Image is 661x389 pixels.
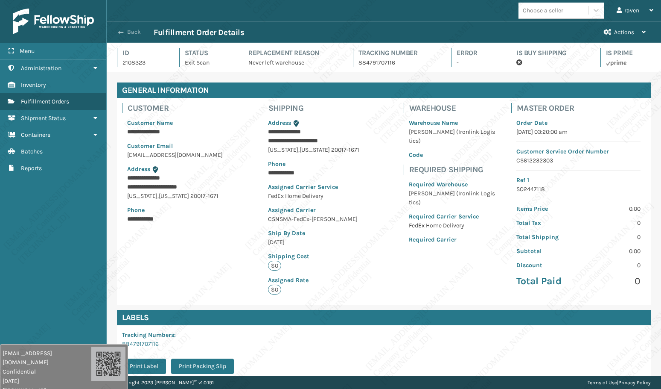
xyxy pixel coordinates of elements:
span: [US_STATE] [127,192,157,200]
p: Required Carrier Service [409,212,496,221]
h4: Is Buy Shipping [516,48,585,58]
p: Discount [516,261,574,270]
p: Ref 1 [516,176,641,185]
span: , [298,146,300,153]
h4: Required Shipping [409,165,501,175]
h4: Id [122,48,164,58]
span: [US_STATE] [300,146,330,153]
p: Phone [127,206,248,215]
p: Customer Name [127,118,248,127]
h4: Customer [128,103,253,113]
p: Items Price [516,204,574,213]
span: 20017-1671 [331,146,359,153]
p: [DATE] 03:20:00 am [516,127,641,136]
p: [PERSON_NAME] (Ironlink Logistics) [409,189,496,207]
span: Inventory [21,81,46,88]
span: Address [127,165,150,173]
p: Customer Email [127,141,248,150]
span: , [157,192,159,200]
p: 884791707116 [358,58,436,67]
p: Assigned Carrier [268,206,388,215]
button: Print Packing Slip [171,359,234,374]
p: Shipping Cost [268,252,388,261]
p: 0.00 [583,204,641,213]
p: CS612232303 [516,156,641,165]
h3: Fulfillment Order Details [154,27,244,38]
p: [DATE] [268,238,388,247]
span: Shipment Status [21,115,66,122]
h4: Is Prime [606,48,651,58]
span: Containers [21,131,50,139]
p: [EMAIL_ADDRESS][DOMAIN_NAME] [127,150,248,159]
a: Privacy Policy [618,380,651,386]
span: [US_STATE] [159,192,189,200]
p: FedEx Home Delivery [268,192,388,200]
h4: Master Order [517,103,646,113]
p: - [457,58,495,67]
p: Required Carrier [409,235,496,244]
button: Back [114,28,154,36]
span: Actions [614,29,634,36]
span: Menu [20,47,35,55]
p: Total Shipping [516,233,574,242]
span: Batches [21,148,43,155]
span: Address [268,119,291,127]
p: 2108323 [122,58,164,67]
p: Customer Service Order Number [516,147,641,156]
span: Confidential [3,367,91,376]
p: Order Date [516,118,641,127]
p: 0 [583,261,641,270]
p: $0 [268,285,281,295]
div: Choose a seller [523,6,563,15]
p: Total Tax [516,218,574,227]
p: Total Paid [516,275,574,288]
h4: General Information [117,83,651,98]
h4: Replacement Reason [248,48,337,58]
button: Print Label [122,359,166,374]
p: Assigned Rate [268,276,388,285]
span: [DATE] [3,377,91,386]
p: Required Warehouse [409,180,496,189]
h4: Warehouse [409,103,501,113]
p: Subtotal [516,247,574,256]
p: Code [409,150,496,159]
a: 884791707116 [122,340,159,348]
span: Fulfillment Orders [21,98,69,105]
h4: Labels [117,310,651,325]
p: FedEx Home Delivery [409,221,496,230]
p: Never left warehouse [248,58,337,67]
span: Reports [21,165,42,172]
p: 0.00 [583,247,641,256]
p: $0 [268,261,281,271]
span: [US_STATE] [268,146,298,153]
p: [PERSON_NAME] (Ironlink Logistics) [409,127,496,145]
span: Administration [21,65,61,72]
p: SO2447118 [516,185,641,194]
p: Copyright 2023 [PERSON_NAME]™ v 1.0.191 [117,376,214,389]
img: logo [13,9,94,34]
p: Warehouse Name [409,118,496,127]
a: Terms of Use [588,380,617,386]
p: 0 [583,275,641,288]
p: CSNSMA-FedEx-[PERSON_NAME] [268,215,388,224]
h4: Tracking Number [358,48,436,58]
span: Tracking Numbers : [122,331,176,339]
p: 0 [583,233,641,242]
h4: Status [185,48,228,58]
p: Phone [268,159,388,168]
p: Ship By Date [268,229,388,238]
h4: Shipping [268,103,393,113]
p: 0 [583,218,641,227]
h4: Error [457,48,495,58]
span: 20017-1671 [190,192,218,200]
p: Exit Scan [185,58,228,67]
p: Assigned Carrier Service [268,183,388,192]
span: [EMAIL_ADDRESS][DOMAIN_NAME] [3,349,91,367]
button: Actions [596,22,653,43]
div: | [588,376,651,389]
